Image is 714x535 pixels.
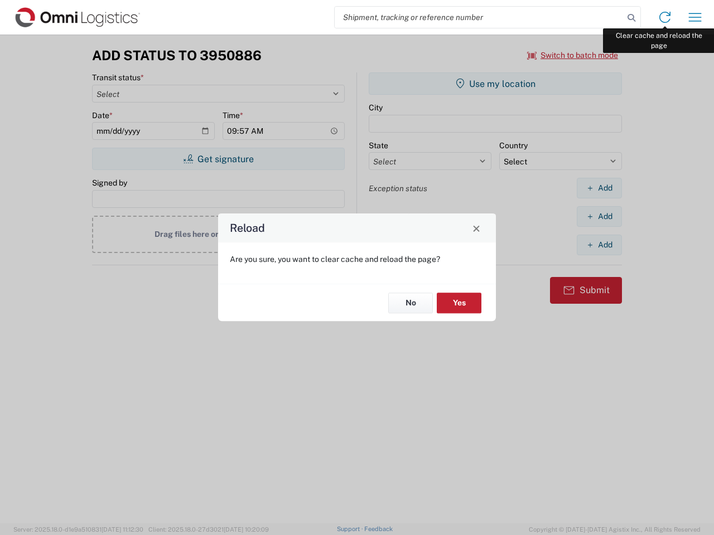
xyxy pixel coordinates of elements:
button: Close [469,220,484,236]
p: Are you sure, you want to clear cache and reload the page? [230,254,484,264]
h4: Reload [230,220,265,236]
button: No [388,293,433,313]
button: Yes [437,293,481,313]
input: Shipment, tracking or reference number [335,7,624,28]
